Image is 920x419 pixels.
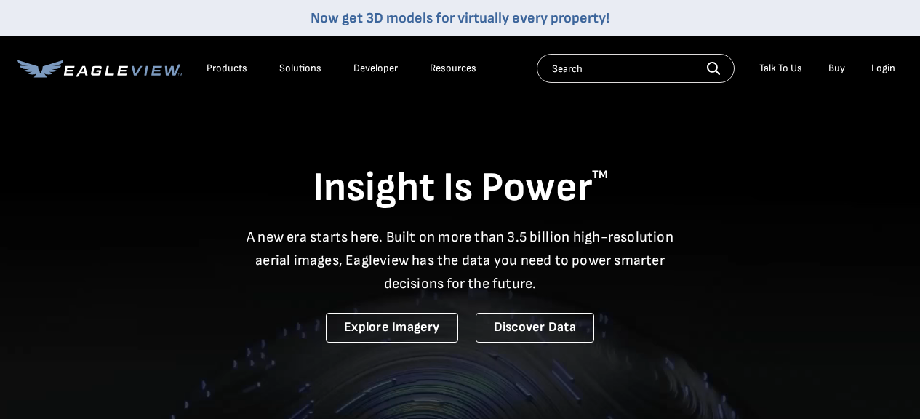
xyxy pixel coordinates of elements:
input: Search [537,54,735,83]
div: Login [871,62,895,75]
div: Resources [430,62,476,75]
sup: TM [592,168,608,182]
a: Discover Data [476,313,594,343]
div: Solutions [279,62,321,75]
div: Talk To Us [759,62,802,75]
a: Explore Imagery [326,313,458,343]
a: Buy [828,62,845,75]
div: Products [207,62,247,75]
p: A new era starts here. Built on more than 3.5 billion high-resolution aerial images, Eagleview ha... [238,226,683,295]
h1: Insight Is Power [17,163,903,214]
a: Now get 3D models for virtually every property! [311,9,609,27]
a: Developer [353,62,398,75]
